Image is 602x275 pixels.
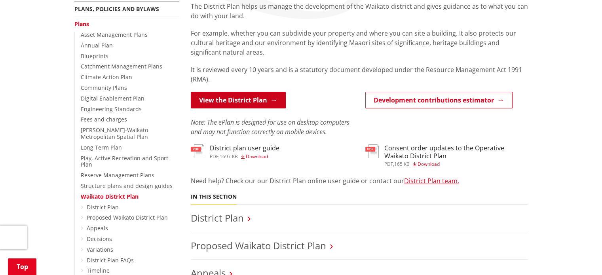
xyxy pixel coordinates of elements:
a: Appeals [87,224,108,232]
a: Structure plans and design guides [81,182,173,190]
a: Proposed Waikato District Plan [87,214,168,221]
span: pdf [210,153,218,160]
h5: In this section [191,193,237,200]
div: , [384,162,528,167]
a: Engineering Standards [81,105,142,113]
a: Catchment Management Plans [81,63,162,70]
a: Climate Action Plan [81,73,132,81]
p: The District Plan helps us manage the development of the Waikato district and gives guidance as t... [191,2,528,21]
a: Community Plans [81,84,127,91]
h3: District plan user guide [210,144,279,152]
a: District Plan [191,211,244,224]
span: Download [418,161,440,167]
a: Timeline [87,267,110,274]
a: Waikato District Plan [81,193,139,200]
p: For example, whether you can subdivide your property and where you can site a building. It also p... [191,28,528,57]
p: It is reviewed every 10 years and is a statutory document developed under the Resource Management... [191,65,528,84]
span: Download [246,153,268,160]
a: Play, Active Recreation and Sport Plan [81,154,168,169]
a: District Plan team. [404,176,459,185]
a: Plans, policies and bylaws [74,5,159,13]
a: Plans [74,20,89,28]
img: document-pdf.svg [365,144,379,158]
iframe: Messenger Launcher [566,242,594,270]
a: District plan user guide pdf,1697 KB Download [191,144,279,159]
a: Annual Plan [81,42,113,49]
span: 165 KB [394,161,410,167]
a: Reserve Management Plans [81,171,154,179]
em: Note: The ePlan is designed for use on desktop computers and may not function correctly on mobile... [191,118,349,136]
a: District Plan FAQs [87,256,134,264]
a: Digital Enablement Plan [81,95,144,102]
a: [PERSON_NAME]-Waikato Metropolitan Spatial Plan [81,126,148,140]
a: Fees and charges [81,116,127,123]
a: Asset Management Plans [81,31,148,38]
a: Top [8,258,36,275]
a: View the District Plan [191,92,286,108]
a: Development contributions estimator [365,92,513,108]
a: Blueprints [81,52,108,60]
span: pdf [384,161,393,167]
a: Variations [87,246,113,253]
h3: Consent order updates to the Operative Waikato District Plan [384,144,528,159]
p: Need help? Check our our District Plan online user guide or contact our [191,176,528,186]
span: 1697 KB [220,153,238,160]
a: Long Term Plan [81,144,122,151]
a: Decisions [87,235,112,243]
a: District Plan [87,203,119,211]
a: Proposed Waikato District Plan [191,239,326,252]
img: document-pdf.svg [191,144,204,158]
div: , [210,154,279,159]
a: Consent order updates to the Operative Waikato District Plan pdf,165 KB Download [365,144,528,166]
